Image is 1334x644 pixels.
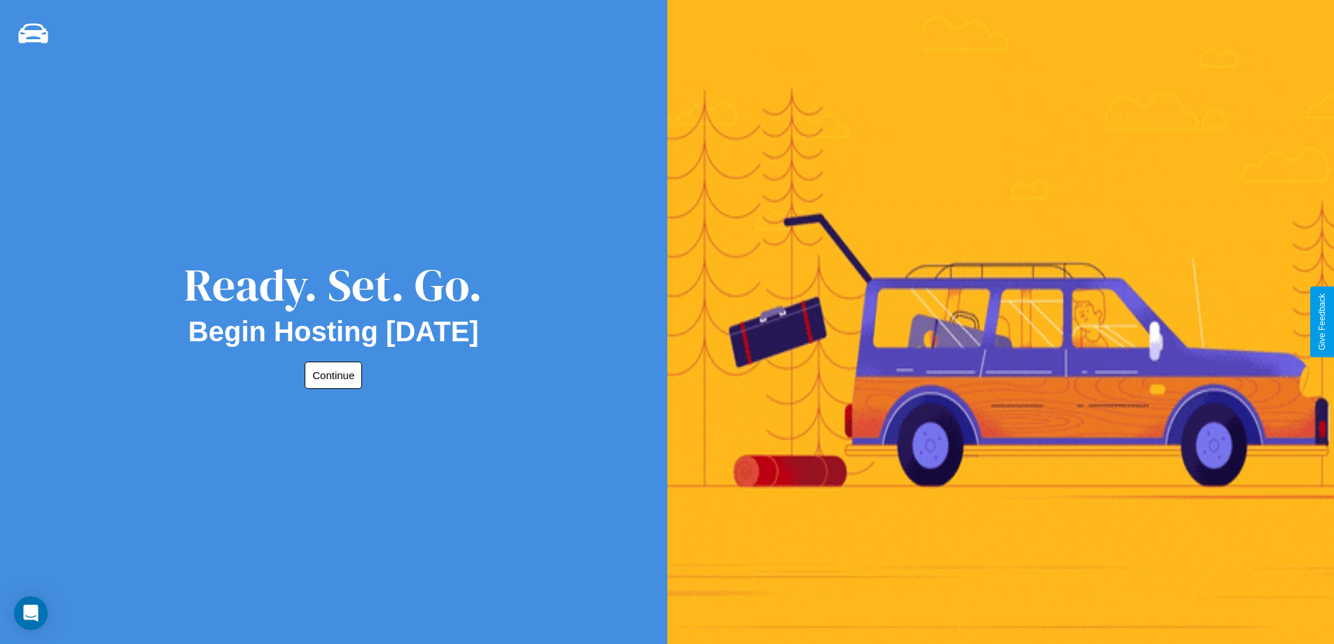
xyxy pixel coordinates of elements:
button: Continue [305,362,362,389]
div: Ready. Set. Go. [184,254,482,316]
div: Open Intercom Messenger [14,596,48,630]
div: Give Feedback [1317,294,1327,350]
h2: Begin Hosting [DATE] [188,316,479,348]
